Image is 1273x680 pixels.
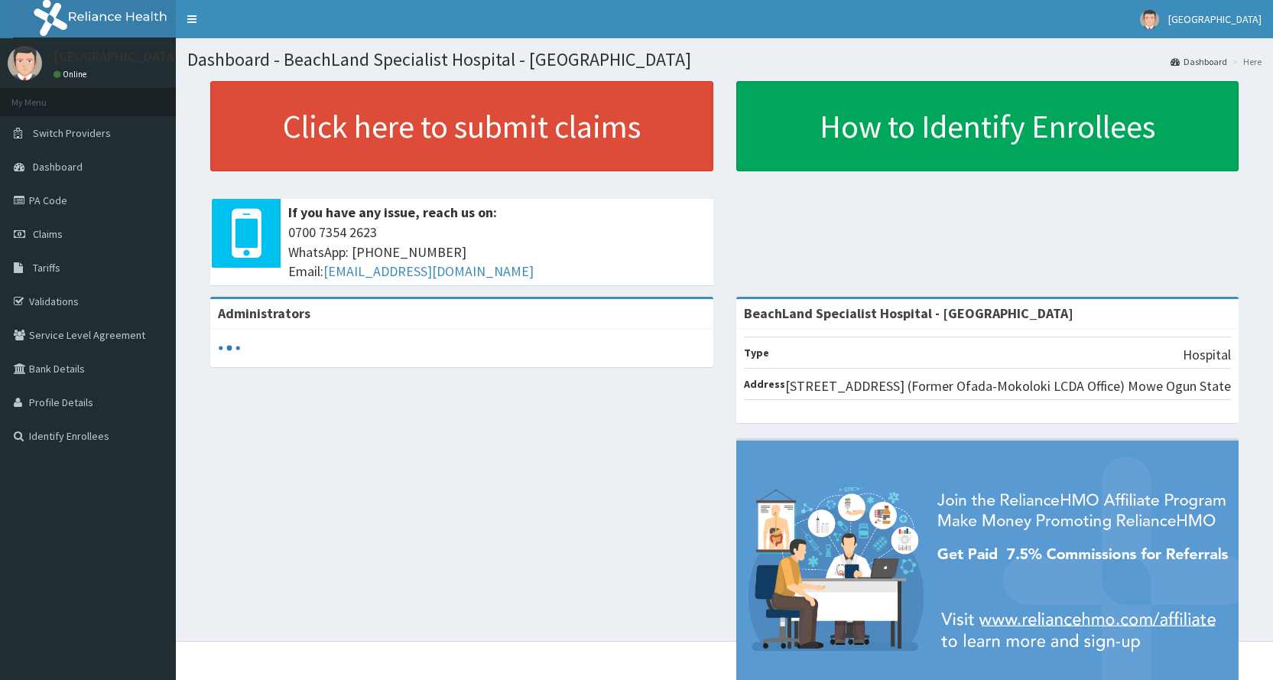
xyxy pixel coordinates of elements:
span: Tariffs [33,261,60,275]
h1: Dashboard - BeachLand Specialist Hospital - [GEOGRAPHIC_DATA] [187,50,1262,70]
p: [GEOGRAPHIC_DATA] [54,50,180,63]
a: Dashboard [1171,55,1227,68]
b: Type [744,346,769,360]
b: If you have any issue, reach us on: [288,203,497,221]
a: [EMAIL_ADDRESS][DOMAIN_NAME] [323,262,534,280]
li: Here [1229,55,1262,68]
svg: audio-loading [218,337,241,360]
b: Address [744,377,785,391]
a: Online [54,69,90,80]
img: User Image [1140,10,1159,29]
a: Click here to submit claims [210,81,713,171]
span: [GEOGRAPHIC_DATA] [1168,12,1262,26]
span: Dashboard [33,160,83,174]
b: Administrators [218,304,310,322]
span: 0700 7354 2623 WhatsApp: [PHONE_NUMBER] Email: [288,223,706,281]
img: User Image [8,46,42,80]
a: How to Identify Enrollees [736,81,1239,171]
span: Switch Providers [33,126,111,140]
p: [STREET_ADDRESS] (Former Ofada-Mokoloki LCDA Office) Mowe Ogun State [785,376,1231,396]
span: Claims [33,227,63,241]
strong: BeachLand Specialist Hospital - [GEOGRAPHIC_DATA] [744,304,1073,322]
p: Hospital [1183,345,1231,365]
